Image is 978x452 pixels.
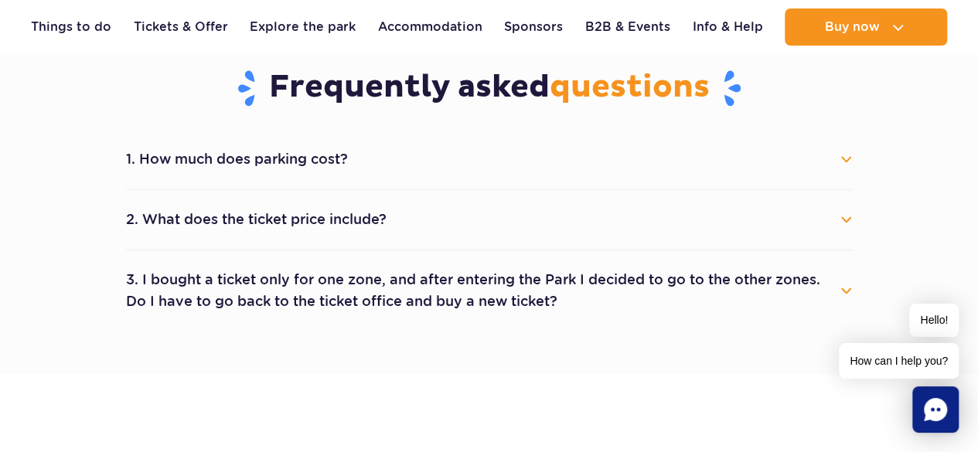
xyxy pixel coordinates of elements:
a: Things to do [31,8,111,46]
button: Buy now [785,8,947,46]
a: Info & Help [692,8,762,46]
button: 2. What does the ticket price include? [126,202,853,236]
button: 3. I bought a ticket only for one zone, and after entering the Park I decided to go to the other ... [126,263,853,318]
span: questions [550,68,710,107]
span: How can I help you? [839,343,959,379]
h3: Frequently asked [126,68,853,108]
button: 1. How much does parking cost? [126,142,853,176]
span: Buy now [824,20,879,34]
a: Sponsors [504,8,563,46]
a: Tickets & Offer [134,8,228,46]
a: Accommodation [378,8,482,46]
span: Hello! [909,304,959,337]
div: Chat [912,386,959,433]
a: B2B & Events [585,8,670,46]
a: Explore the park [250,8,356,46]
